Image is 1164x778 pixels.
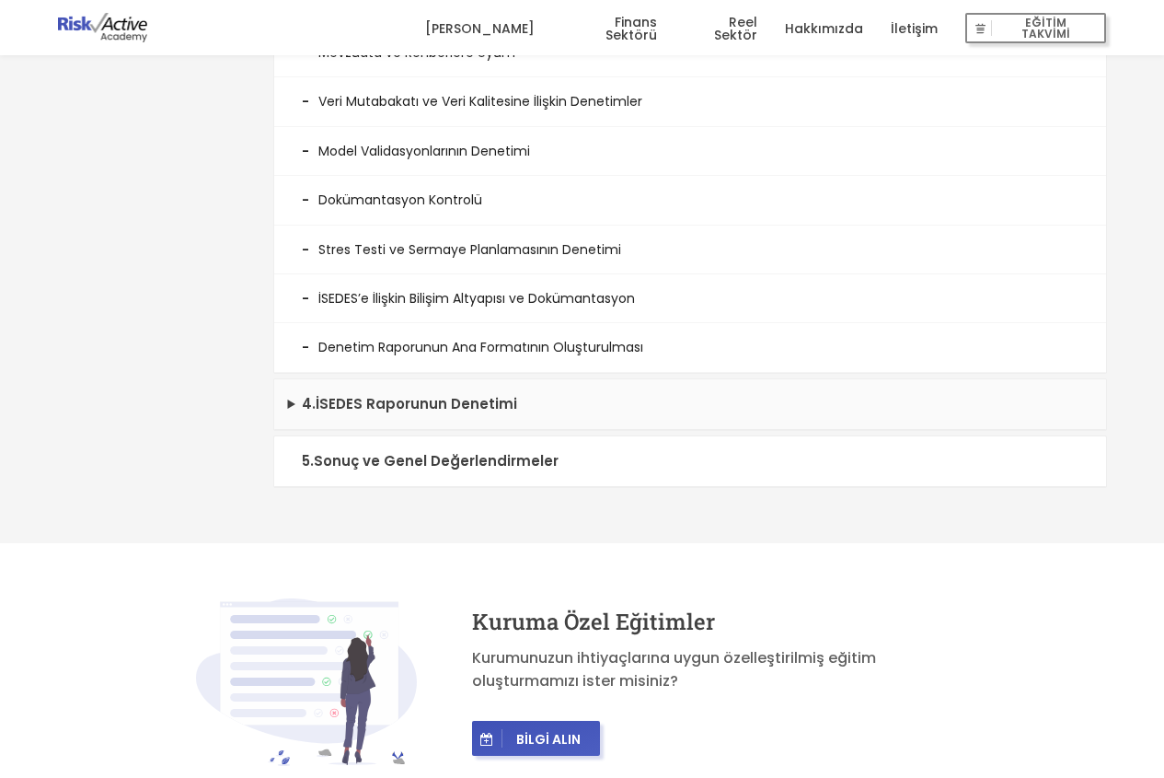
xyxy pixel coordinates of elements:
[965,1,1106,56] a: EĞİTİM TAKVİMİ
[274,77,1106,126] li: Veri Mutabakatı ve Veri Kalitesine İlişkin Denetimler
[502,730,594,747] span: BİLGİ ALIN
[58,13,148,42] img: logo-dark.png
[274,274,1106,323] li: İSEDES’e İlişkin Bilişim Altyapısı ve Dokümantasyon
[472,610,969,633] h4: Kuruma Özel Eğitimler
[562,1,657,56] a: Finans Sektörü
[785,1,863,56] a: Hakkımızda
[992,16,1099,41] span: EĞİTİM TAKVİMİ
[274,323,1106,372] li: Denetim Raporunun Ana Formatının Oluşturulması
[274,379,1106,430] summary: 4.İSEDES Raporunun Denetimi
[472,646,969,693] p: Kurumunuzun ihtiyaçlarına uygun özelleştirilmiş eğitim oluşturmamızı ister misiniz?
[425,1,535,56] a: [PERSON_NAME]
[196,598,417,766] img: image-e2207cd27f988e8bbffa0c29bb526c4d.svg
[274,226,1106,274] li: Stres Testi ve Sermaye Planlamasının Denetimi
[274,436,1106,487] summary: 5.Sonuç ve Genel Değerlendirmeler
[472,721,600,756] button: BİLGİ ALIN
[274,127,1106,176] li: Model Validasyonlarının Denetimi
[685,1,757,56] a: Reel Sektör
[965,13,1106,44] button: EĞİTİM TAKVİMİ
[274,176,1106,225] li: Dokümantasyon Kontrolü
[891,1,938,56] a: İletişim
